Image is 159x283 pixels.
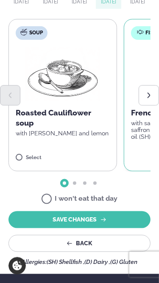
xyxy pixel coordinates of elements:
button: Back [8,235,151,252]
p: Roasted Cauliflower soup [16,108,110,128]
span: Soup [29,30,43,36]
span: (G) Gluten [110,259,137,266]
span: Go to slide 4 [93,182,97,185]
span: Fish [146,30,157,36]
span: (SH) Shellfish , [47,259,84,266]
button: SAVE CHANGES [8,211,151,228]
button: Next slide [139,85,159,106]
span: Go to slide 1 [63,182,66,185]
img: soup.svg [20,29,27,36]
p: with [PERSON_NAME] and lemon [16,130,110,137]
div: Allergies: [8,259,151,266]
span: Go to slide 3 [83,182,86,185]
img: Soup.png [25,47,100,101]
a: Cookie settings [8,257,26,275]
img: fish.svg [137,29,144,36]
span: Go to slide 2 [73,182,76,185]
span: (D) Dairy , [84,259,110,266]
